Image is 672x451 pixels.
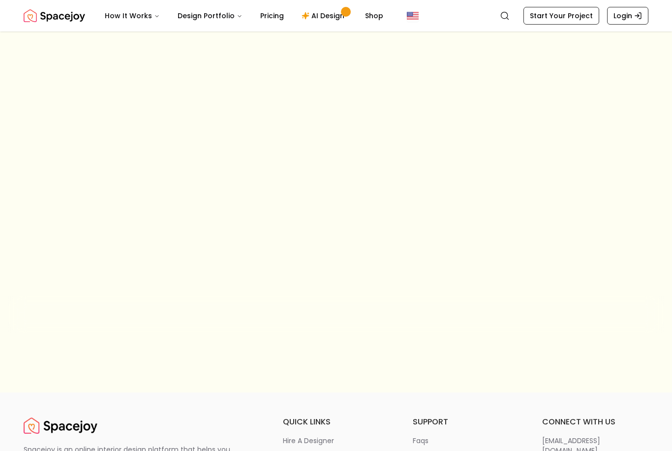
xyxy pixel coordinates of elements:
h6: connect with us [542,416,648,428]
a: Spacejoy [24,6,85,26]
h6: support [413,416,519,428]
button: Design Portfolio [170,6,250,26]
a: Login [607,7,648,25]
img: Spacejoy Logo [24,6,85,26]
a: Spacejoy [24,416,97,436]
img: United States [407,10,419,22]
a: Start Your Project [523,7,599,25]
a: AI Design [294,6,355,26]
a: faqs [413,436,519,446]
a: Pricing [252,6,292,26]
p: hire a designer [283,436,334,446]
a: hire a designer [283,436,389,446]
a: Shop [357,6,391,26]
button: How It Works [97,6,168,26]
nav: Main [97,6,391,26]
img: Spacejoy Logo [24,416,97,436]
h6: quick links [283,416,389,428]
p: faqs [413,436,428,446]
